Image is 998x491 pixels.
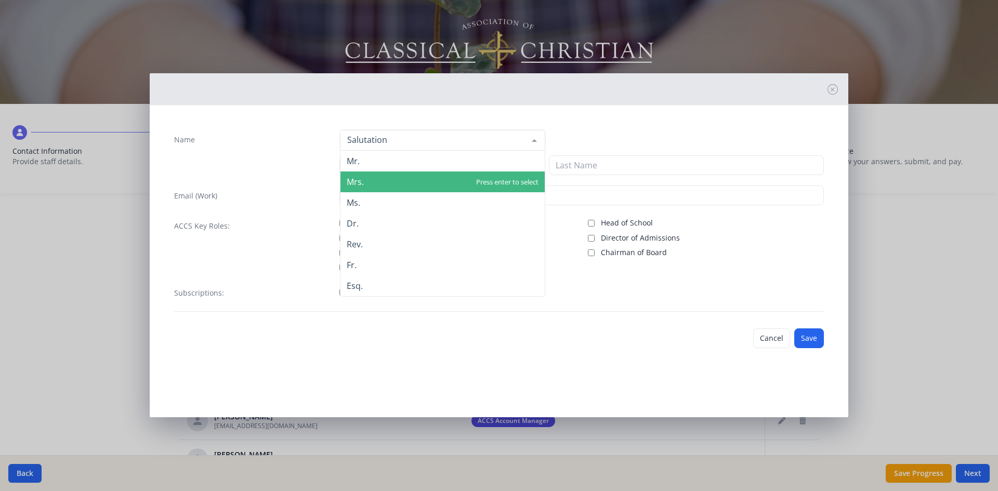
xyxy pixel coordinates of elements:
button: Save [794,328,824,348]
label: Email (Work) [174,191,217,201]
input: Last Name [549,155,824,175]
button: Cancel [753,328,790,348]
span: Rev. [347,238,363,250]
span: Mrs. [347,176,364,188]
span: Director of Admissions [601,233,680,243]
span: Head of School [601,218,653,228]
input: Chairman of Board [588,249,595,256]
input: First Name [339,155,545,175]
input: Head of School [588,220,595,227]
span: Esq. [347,280,363,291]
input: Director of Admissions [588,235,595,242]
label: Subscriptions: [174,288,224,298]
input: Board Member [339,249,346,256]
input: contact@site.com [339,185,824,205]
span: Ms. [347,197,360,208]
span: Dr. [347,218,359,229]
span: Fr. [347,259,357,271]
input: Salutation [345,135,524,145]
input: TCD Magazine [339,289,346,296]
span: Chairman of Board [601,247,667,258]
input: Billing Contact [339,264,346,271]
span: Mr. [347,155,360,167]
label: Name [174,135,195,145]
input: Public Contact [339,235,346,242]
label: ACCS Key Roles: [174,221,230,231]
input: ACCS Account Manager [339,220,346,227]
